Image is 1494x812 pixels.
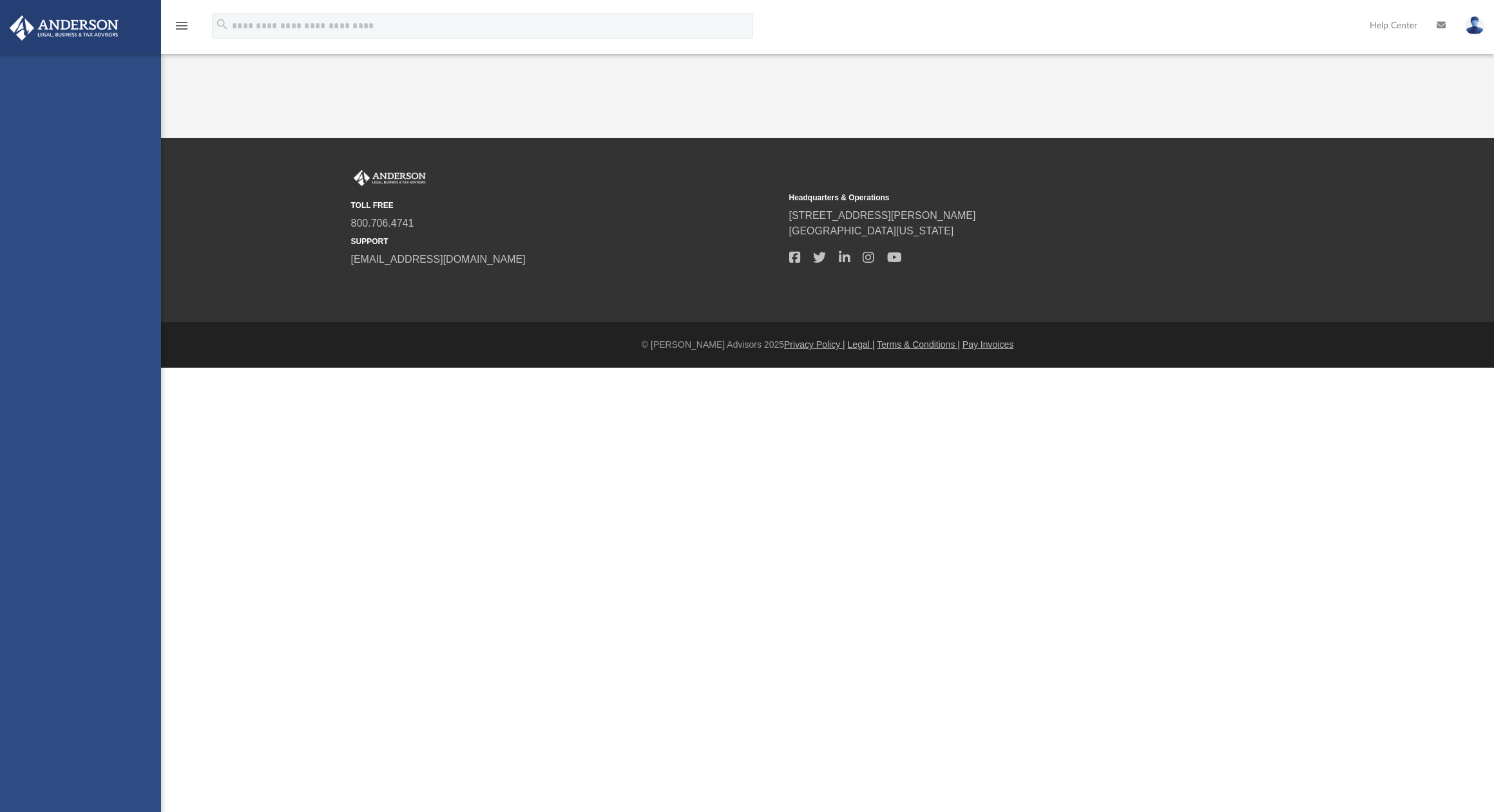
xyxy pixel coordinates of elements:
[6,15,122,41] img: Anderson Advisors Platinum Portal
[174,24,189,33] a: menu
[215,17,229,32] i: search
[848,339,875,350] a: Legal |
[789,192,1218,203] small: Headquarters & Operations
[174,18,189,33] i: menu
[789,225,954,236] a: [GEOGRAPHIC_DATA][US_STATE]
[877,339,960,350] a: Terms & Conditions |
[351,200,780,211] small: TOLL FREE
[784,339,845,350] a: Privacy Policy |
[351,170,428,187] img: Anderson Advisors Platinum Portal
[161,338,1494,352] div: © [PERSON_NAME] Advisors 2025
[351,254,526,265] a: [EMAIL_ADDRESS][DOMAIN_NAME]
[351,236,780,247] small: SUPPORT
[962,339,1013,350] a: Pay Invoices
[789,210,976,221] a: [STREET_ADDRESS][PERSON_NAME]
[1465,16,1484,35] img: User Pic
[351,218,414,229] a: 800.706.4741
